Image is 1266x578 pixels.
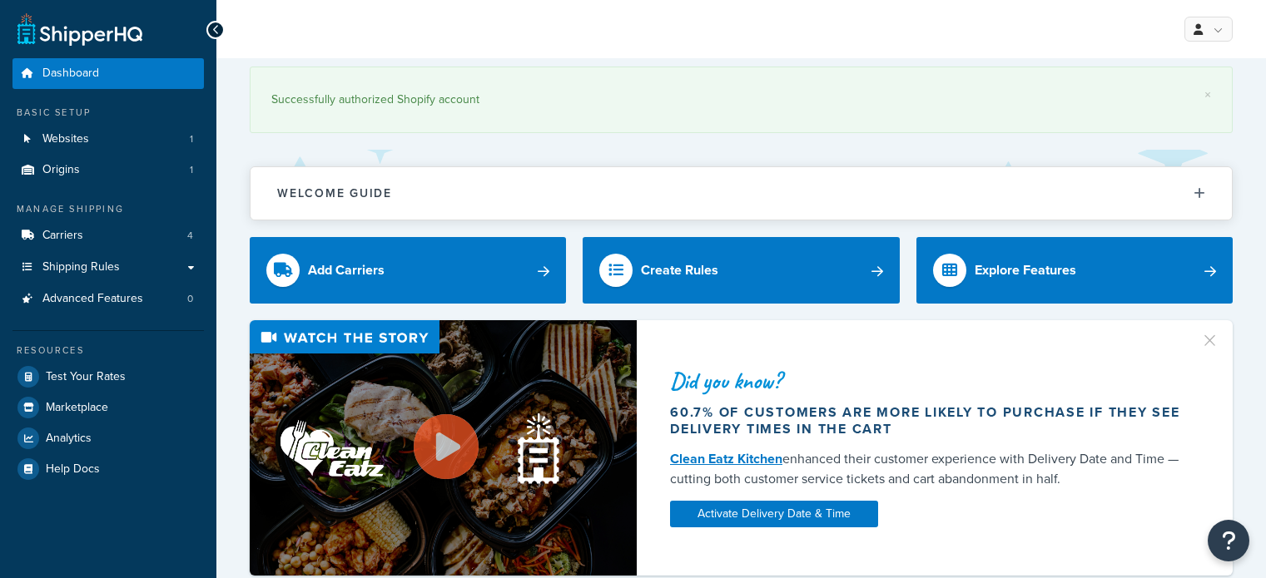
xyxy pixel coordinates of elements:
li: Carriers [12,220,204,251]
span: Shipping Rules [42,260,120,274]
div: Successfully authorized Shopify account [271,88,1211,111]
span: Dashboard [42,67,99,81]
a: Help Docs [12,454,204,484]
div: 60.7% of customers are more likely to purchase if they see delivery times in the cart [670,404,1187,437]
span: Test Your Rates [46,370,126,384]
a: Analytics [12,423,204,453]
a: Activate Delivery Date & Time [670,501,878,527]
div: Explore Features [975,259,1076,282]
span: Carriers [42,229,83,243]
h2: Welcome Guide [277,187,392,200]
div: Did you know? [670,369,1187,393]
button: Open Resource Center [1208,520,1249,561]
a: Websites1 [12,124,204,155]
li: Websites [12,124,204,155]
a: Carriers4 [12,220,204,251]
a: Marketplace [12,393,204,422]
a: Advanced Features0 [12,284,204,314]
img: Video thumbnail [250,320,637,576]
a: Create Rules [583,237,899,304]
span: Advanced Features [42,292,143,306]
a: Explore Features [916,237,1233,304]
a: Test Your Rates [12,362,204,392]
span: 0 [187,292,193,306]
a: × [1204,88,1211,101]
span: Analytics [46,432,92,446]
a: Origins1 [12,155,204,185]
a: Shipping Rules [12,252,204,283]
span: Websites [42,132,89,146]
div: Basic Setup [12,106,204,120]
button: Welcome Guide [251,167,1232,220]
a: Dashboard [12,58,204,89]
span: Help Docs [46,462,100,477]
div: Manage Shipping [12,202,204,216]
span: 1 [190,163,193,177]
li: Advanced Features [12,284,204,314]
div: Add Carriers [308,259,385,282]
li: Origins [12,155,204,185]
a: Add Carriers [250,237,566,304]
a: Clean Eatz Kitchen [670,449,782,468]
span: 1 [190,132,193,146]
div: enhanced their customer experience with Delivery Date and Time — cutting both customer service ti... [670,449,1187,489]
div: Resources [12,343,204,358]
span: 4 [187,229,193,243]
div: Create Rules [641,259,718,282]
span: Marketplace [46,401,108,415]
span: Origins [42,163,80,177]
